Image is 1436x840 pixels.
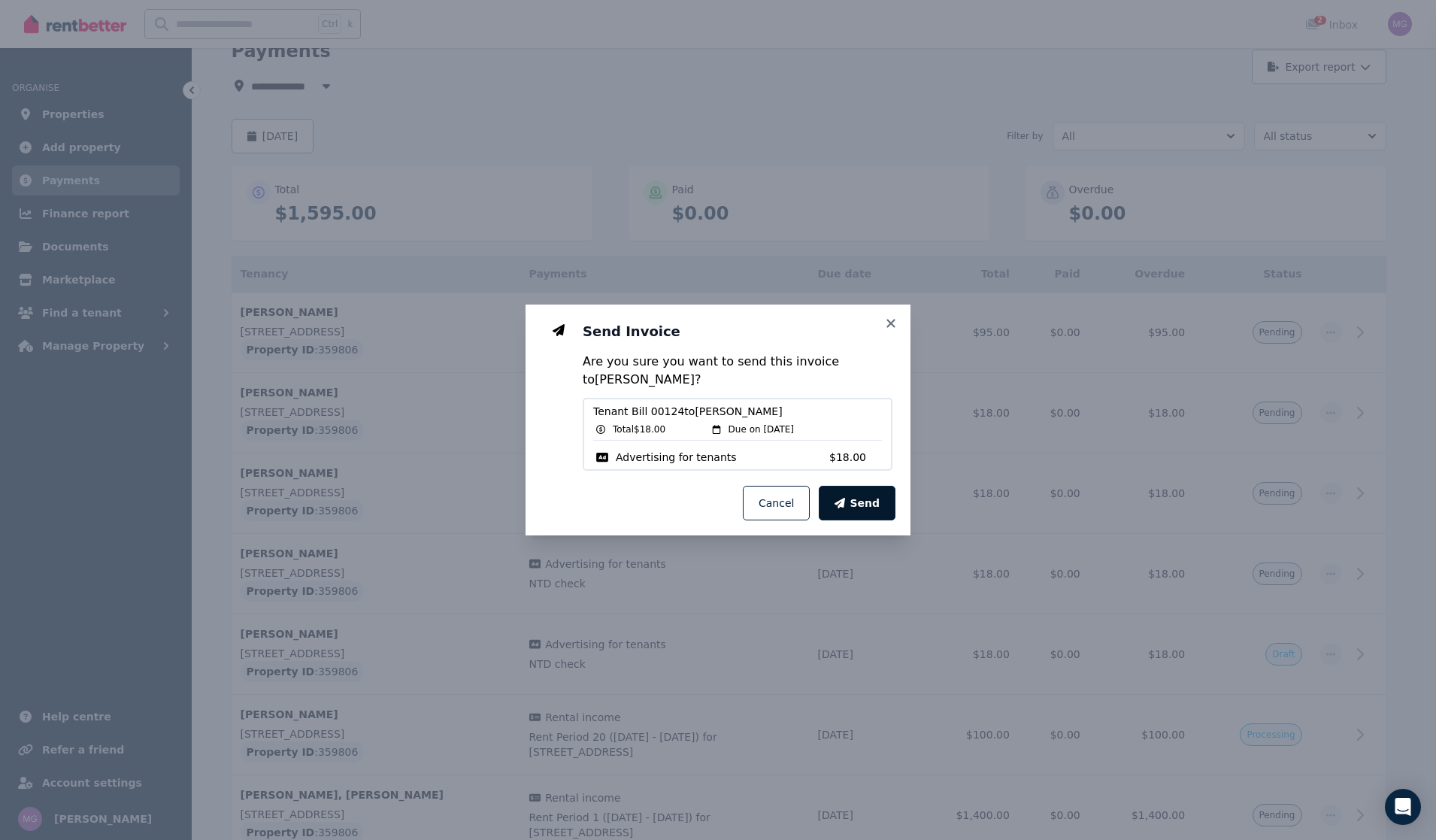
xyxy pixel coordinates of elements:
div: Open Intercom Messenger [1385,789,1421,825]
h3: Send Invoice [583,323,892,341]
span: $18.00 [829,450,882,465]
button: Cancel [743,486,810,520]
button: Send [819,486,895,520]
span: Due on [DATE] [729,423,794,435]
p: Are you sure you want to send this invoice to [PERSON_NAME] ? [583,353,892,389]
span: Tenant Bill 00124 to [PERSON_NAME] [593,404,882,419]
span: Total $18.00 [613,423,665,435]
span: Advertising for tenants [616,450,737,465]
span: Send [850,496,880,511]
